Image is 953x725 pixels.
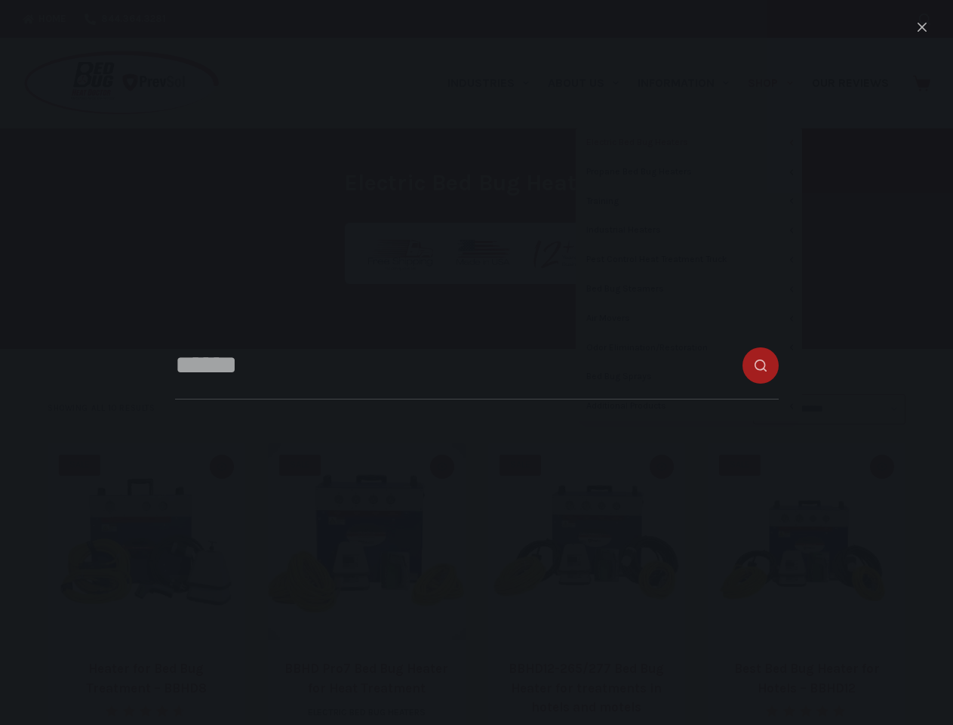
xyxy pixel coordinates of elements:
[576,275,802,304] a: Bed Bug Steamers
[870,455,894,479] button: Quick view toggle
[708,443,905,641] a: Best Bed Bug Heater for Hotels - BBHD12
[12,6,57,51] button: Open LiveChat chat widget
[106,705,186,717] div: Rated 4.67 out of 5
[279,455,321,476] span: SALE
[576,187,802,216] a: Training
[500,455,541,476] span: SALE
[576,392,802,421] a: Additional Products
[308,707,426,717] a: Electric Bed Bug Heaters
[734,661,880,696] a: Best Bed Bug Heater for Hotels – BBHD12
[48,443,245,641] a: Heater for Bed Bug Treatment - BBHD8
[509,661,664,714] a: BBHD12-265/277 Bed Bug Heater for treatments in hotels and motels
[802,38,898,128] a: Our Reviews
[438,38,538,128] a: Industries
[576,334,802,362] a: Odor Elimination/Restoration
[766,705,847,717] div: Rated 5.00 out of 5
[576,158,802,187] a: Propane Bed Bug Heaters
[576,304,802,333] a: Air Movers
[753,394,905,424] select: Shop order
[23,50,220,117] img: Prevsol/Bed Bug Heat Doctor
[650,455,674,479] button: Quick view toggle
[576,245,802,274] a: Pest Control Heat Treatment Truck
[86,661,207,696] a: Heater for Bed Bug Treatment – BBHD8
[576,362,802,391] a: Bed Bug Sprays
[210,455,234,479] button: Quick view toggle
[268,443,466,641] a: BBHD Pro7 Bed Bug Heater for Heat Treatment
[576,216,802,245] a: Industrial Heaters
[629,38,739,128] a: Information
[48,402,155,415] p: Showing all 10 results
[430,455,454,479] button: Quick view toggle
[59,455,100,476] span: SALE
[284,661,448,696] a: BBHD Pro7 Bed Bug Heater for Heat Treatment
[438,38,898,128] nav: Primary
[194,166,760,200] h1: Electric Bed Bug Heaters
[576,128,802,157] a: Electric Bed Bug Heaters
[538,38,628,128] a: About Us
[719,455,761,476] span: SALE
[739,38,802,128] a: Shop
[488,443,686,641] a: BBHD12-265/277 Bed Bug Heater for treatments in hotels and motels
[919,14,930,25] button: Search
